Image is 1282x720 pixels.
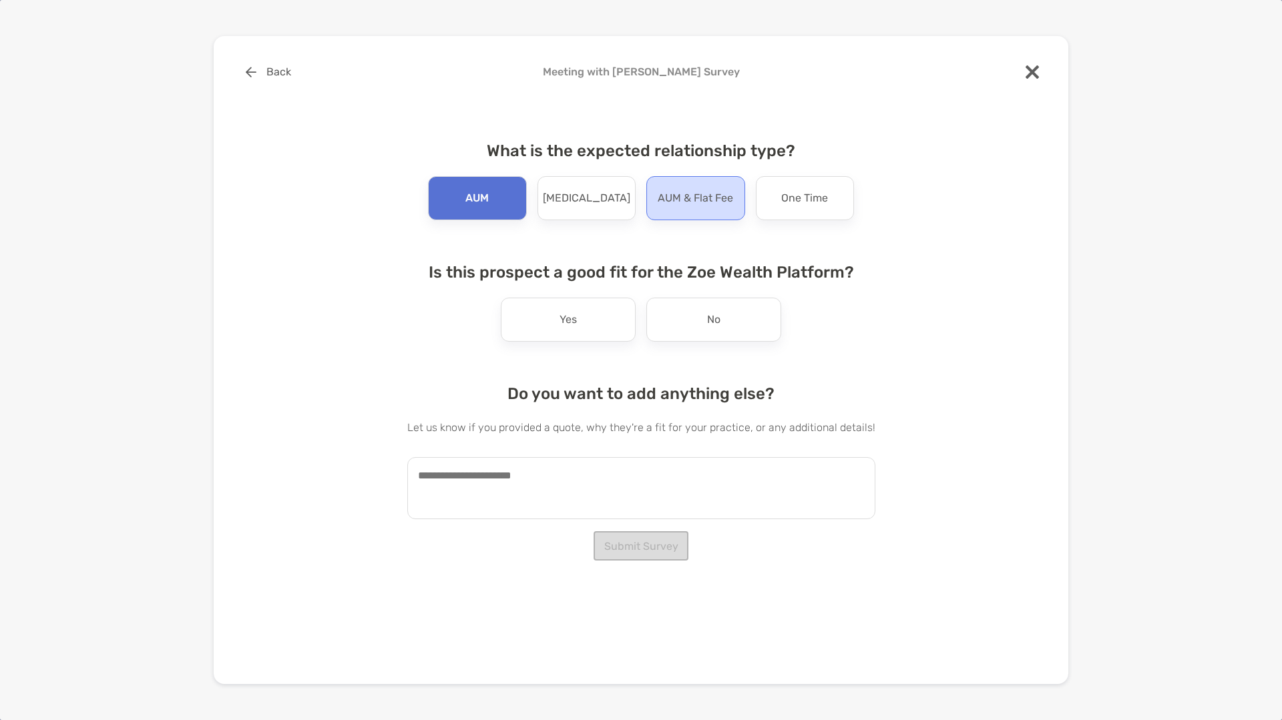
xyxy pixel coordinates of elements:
[658,188,733,209] p: AUM & Flat Fee
[465,188,489,209] p: AUM
[246,67,256,77] img: button icon
[407,419,875,436] p: Let us know if you provided a quote, why they're a fit for your practice, or any additional details!
[235,57,301,87] button: Back
[1026,65,1039,79] img: close modal
[707,309,720,330] p: No
[781,188,828,209] p: One Time
[407,384,875,403] h4: Do you want to add anything else?
[543,188,630,209] p: [MEDICAL_DATA]
[407,141,875,160] h4: What is the expected relationship type?
[235,65,1047,78] h4: Meeting with [PERSON_NAME] Survey
[560,309,577,330] p: Yes
[407,263,875,282] h4: Is this prospect a good fit for the Zoe Wealth Platform?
